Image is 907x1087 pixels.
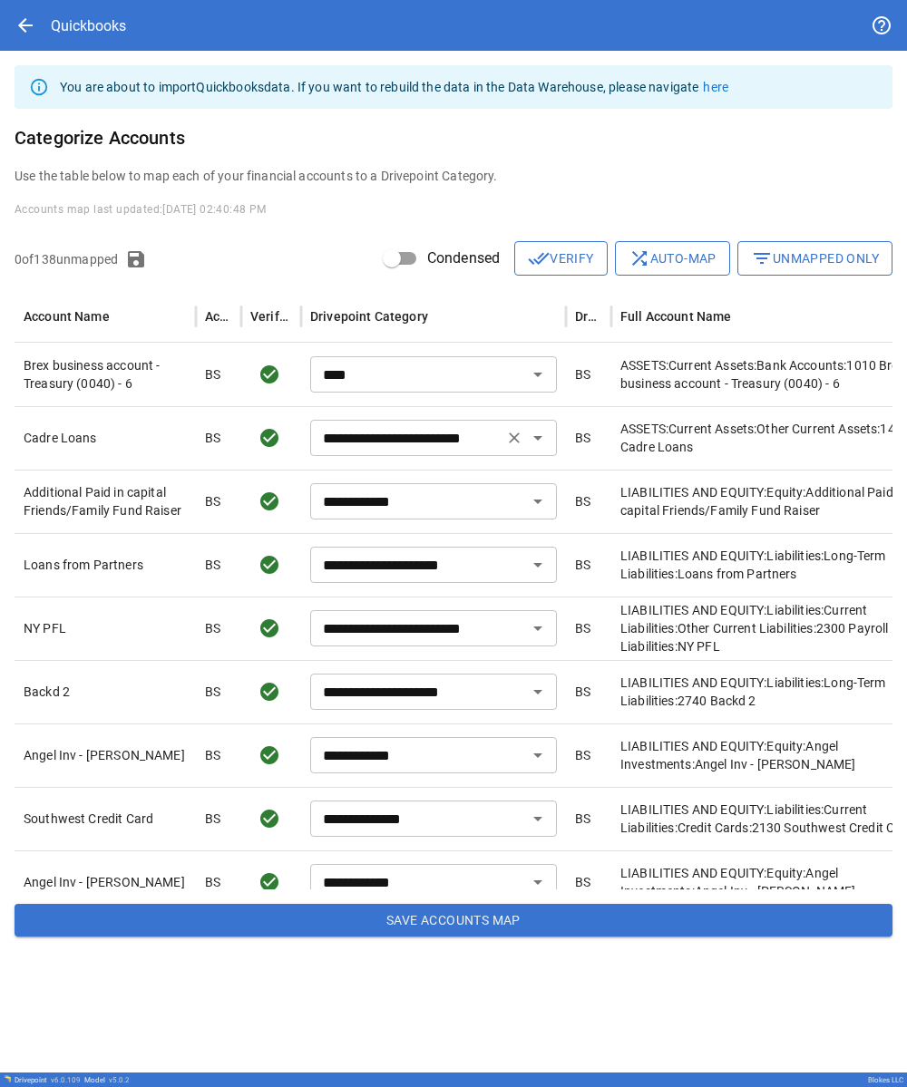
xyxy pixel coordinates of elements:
[525,552,551,577] button: Open
[575,492,590,510] p: BS
[4,1075,11,1082] img: Drivepoint
[525,806,551,831] button: Open
[310,309,428,324] div: Drivepoint Category
[575,683,590,701] p: BS
[24,873,187,891] p: Angel Inv - [PERSON_NAME]
[205,810,220,828] p: BS
[427,247,500,269] span: Condensed
[250,309,290,324] div: Verified
[525,679,551,704] button: Open
[109,1076,130,1084] span: v 5.0.2
[525,489,551,514] button: Open
[575,746,590,764] p: BS
[205,873,220,891] p: BS
[205,492,220,510] p: BS
[205,429,220,447] p: BS
[24,619,187,637] p: NY PFL
[84,1076,130,1084] div: Model
[24,483,187,519] p: Additional Paid in capital Friends/Family Fund Raiser
[15,167,892,185] p: Use the table below to map each of your financial accounts to a Drivepoint Category.
[24,746,187,764] p: Angel Inv - [PERSON_NAME]
[205,365,220,383] p: BS
[575,619,590,637] p: BS
[15,203,267,216] span: Accounts map last updated: [DATE] 02:40:48 PM
[51,1076,81,1084] span: v 6.0.109
[615,241,730,276] button: Auto-map
[575,873,590,891] p: BS
[514,241,607,276] button: Verify
[575,309,600,324] div: Drivepoint Type
[525,742,551,768] button: Open
[575,810,590,828] p: BS
[575,556,590,574] p: BS
[205,746,220,764] p: BS
[205,619,220,637] p: BS
[575,429,590,447] p: BS
[868,1076,903,1084] div: Blokes LLC
[15,904,892,937] button: Save Accounts Map
[24,810,187,828] p: Southwest Credit Card
[525,869,551,895] button: Open
[525,362,551,387] button: Open
[24,356,187,393] p: Brex business account - Treasury (0040) - 6
[528,247,550,269] span: done_all
[205,556,220,574] p: BS
[205,309,230,324] div: Account Type
[51,17,126,34] div: Quickbooks
[24,556,187,574] p: Loans from Partners
[620,309,732,324] div: Full Account Name
[629,247,650,269] span: shuffle
[15,250,118,268] p: 0 of 138 unmapped
[502,425,527,451] button: Clear
[703,80,728,94] a: here
[24,309,110,324] div: Account Name
[60,71,728,103] div: You are about to import Quickbooks data. If you want to rebuild the data in the Data Warehouse, p...
[751,247,773,269] span: filter_list
[575,365,590,383] p: BS
[15,1076,81,1084] div: Drivepoint
[24,429,187,447] p: Cadre Loans
[24,683,187,701] p: Backd 2
[525,425,551,451] button: Open
[15,15,36,36] span: arrow_back
[737,241,892,276] button: Unmapped Only
[525,616,551,641] button: Open
[15,123,892,152] h6: Categorize Accounts
[205,683,220,701] p: BS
